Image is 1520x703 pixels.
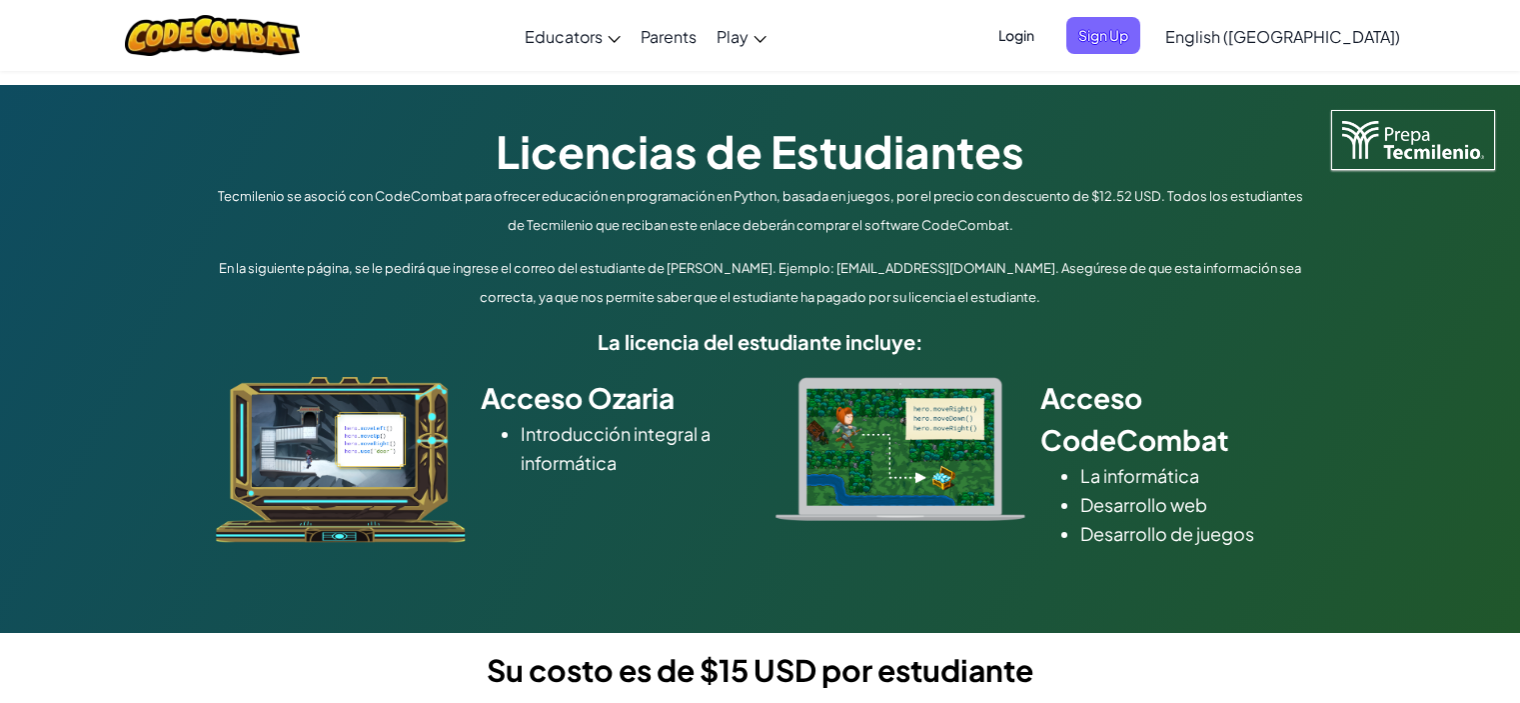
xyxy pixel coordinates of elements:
a: Parents [631,9,707,63]
span: English ([GEOGRAPHIC_DATA]) [1165,26,1400,47]
button: Sign Up [1066,17,1140,54]
li: La informática [1080,461,1305,490]
span: Play [717,26,749,47]
p: En la siguiente página, se le pedirá que ingrese el correo del estudiante de [PERSON_NAME]. Ejemp... [211,254,1310,312]
img: CodeCombat logo [125,15,300,56]
li: Desarrollo de juegos [1080,519,1305,548]
img: ozaria_acodus.png [216,377,466,543]
h5: La licencia del estudiante incluye: [211,326,1310,357]
img: type_real_code.png [775,377,1025,521]
li: Introducción integral a informática [521,419,746,477]
p: Tecmilenio se asoció con CodeCombat para ofrecer educación en programación en Python, basada en j... [211,182,1310,240]
a: Educators [515,9,631,63]
img: Tecmilenio logo [1331,110,1495,170]
a: Play [707,9,776,63]
h2: Acceso CodeCombat [1040,377,1305,461]
h1: Licencias de Estudiantes [211,120,1310,182]
button: Login [986,17,1046,54]
a: English ([GEOGRAPHIC_DATA]) [1155,9,1410,63]
li: Desarrollo web [1080,490,1305,519]
h2: Acceso Ozaria [481,377,746,419]
span: Educators [525,26,603,47]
